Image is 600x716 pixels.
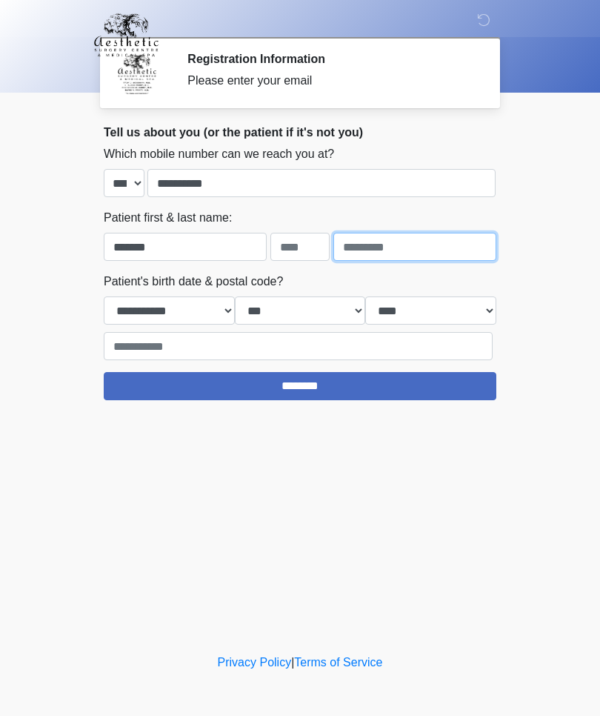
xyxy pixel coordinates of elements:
[115,52,159,96] img: Agent Avatar
[104,125,496,139] h2: Tell us about you (or the patient if it's not you)
[104,209,232,227] label: Patient first & last name:
[89,11,164,59] img: Aesthetic Surgery Centre, PLLC Logo
[104,273,283,291] label: Patient's birth date & postal code?
[291,656,294,669] a: |
[294,656,382,669] a: Terms of Service
[218,656,292,669] a: Privacy Policy
[104,145,334,163] label: Which mobile number can we reach you at?
[187,72,474,90] div: Please enter your email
